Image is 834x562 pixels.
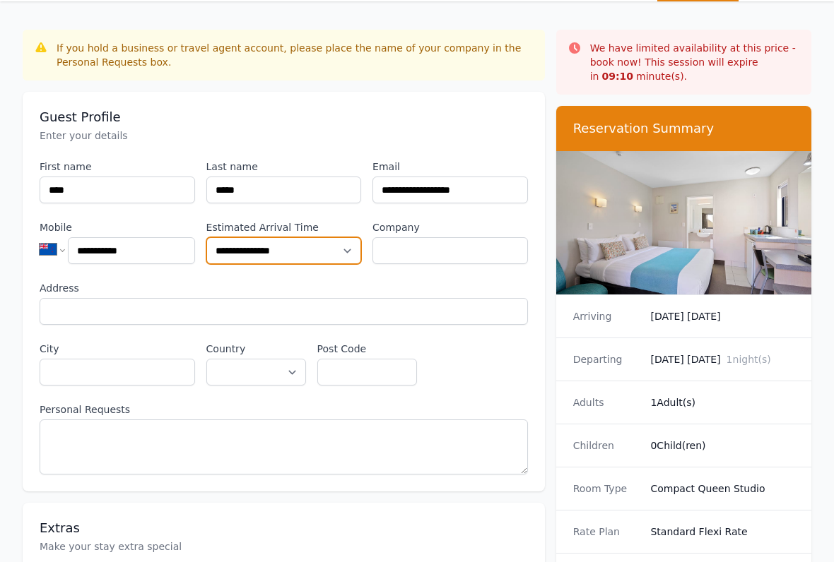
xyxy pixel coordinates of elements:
[40,109,528,126] h3: Guest Profile
[650,395,794,409] dd: 1 Adult(s)
[573,482,640,496] dt: Room Type
[590,41,800,83] p: We have limited availability at this price - book now! This session will expire in minute(s).
[650,438,794,453] dd: 0 Child(ren)
[573,438,640,453] dt: Children
[40,402,528,417] label: Personal Requests
[317,342,417,356] label: Post Code
[650,482,794,496] dd: Compact Queen Studio
[40,220,195,234] label: Mobile
[650,525,794,539] dd: Standard Flexi Rate
[573,309,640,323] dt: Arriving
[206,160,362,174] label: Last name
[573,395,640,409] dt: Adults
[650,352,794,366] dd: [DATE] [DATE]
[372,160,528,174] label: Email
[40,520,528,537] h3: Extras
[573,525,640,539] dt: Rate Plan
[40,160,195,174] label: First name
[601,71,633,82] strong: 09 : 10
[40,342,195,356] label: City
[573,120,794,137] h3: Reservation Summary
[556,151,811,294] img: Compact Queen Studio
[573,352,640,366] dt: Departing
[206,342,306,356] label: Country
[206,220,362,234] label: Estimated Arrival Time
[727,354,771,365] span: 1 night(s)
[372,220,528,234] label: Company
[40,128,528,143] p: Enter your details
[57,41,534,69] div: If you hold a business or travel agent account, please place the name of your company in the Pers...
[650,309,794,323] dd: [DATE] [DATE]
[40,281,528,295] label: Address
[40,539,528,554] p: Make your stay extra special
